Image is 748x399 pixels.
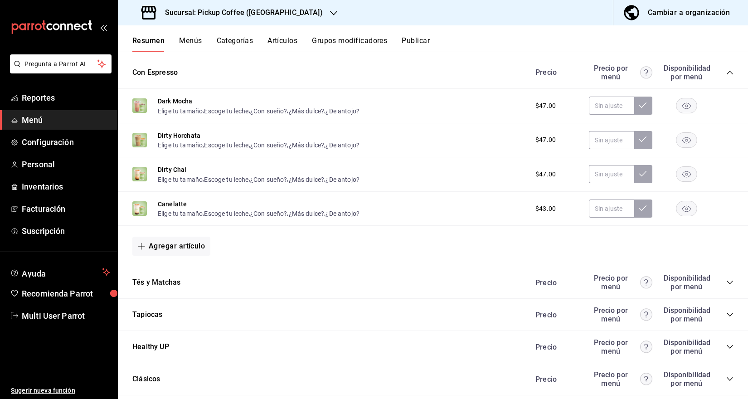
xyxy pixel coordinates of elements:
[589,274,652,291] div: Precio por menú
[132,342,169,352] button: Healthy UP
[204,209,248,218] button: Escoge tu leche
[289,209,325,218] button: ¿Más dulce?
[22,180,110,193] span: Inventarios
[325,175,359,184] button: ¿De antojo?
[132,36,165,52] button: Resumen
[250,141,287,150] button: ¿Con sueño?
[132,310,162,320] button: Tapiocas
[100,24,107,31] button: open_drawer_menu
[22,136,110,148] span: Configuración
[402,36,430,52] button: Publicar
[589,64,652,81] div: Precio por menú
[158,107,203,116] button: Elige tu tamaño
[250,175,287,184] button: ¿Con sueño?
[648,6,730,19] div: Cambiar a organización
[132,133,147,147] img: Preview
[158,175,203,184] button: Elige tu tamaño
[132,201,147,216] img: Preview
[158,209,359,218] div: , , , ,
[526,278,584,287] div: Precio
[22,287,110,300] span: Recomienda Parrot
[589,131,634,149] input: Sin ajuste
[589,338,652,355] div: Precio por menú
[6,66,112,75] a: Pregunta a Parrot AI
[158,97,193,106] button: Dark Mocha
[22,158,110,170] span: Personal
[526,68,584,77] div: Precio
[664,338,709,355] div: Disponibilidad por menú
[267,36,297,52] button: Artículos
[158,174,359,184] div: , , , ,
[325,141,359,150] button: ¿De antojo?
[22,225,110,237] span: Suscripción
[10,54,112,73] button: Pregunta a Parrot AI
[250,209,287,218] button: ¿Con sueño?
[535,101,556,111] span: $47.00
[726,375,733,383] button: collapse-category-row
[325,107,359,116] button: ¿De antojo?
[325,209,359,218] button: ¿De antojo?
[589,165,634,183] input: Sin ajuste
[132,237,210,256] button: Agregar artículo
[132,167,147,181] img: Preview
[526,311,584,319] div: Precio
[589,370,652,388] div: Precio por menú
[589,97,634,115] input: Sin ajuste
[158,106,359,115] div: , , , ,
[11,386,110,395] span: Sugerir nueva función
[22,310,110,322] span: Multi User Parrot
[526,375,584,384] div: Precio
[132,374,160,384] button: Clásicos
[726,279,733,286] button: collapse-category-row
[664,274,709,291] div: Disponibilidad por menú
[158,165,187,174] button: Dirty Chai
[22,114,110,126] span: Menú
[179,36,202,52] button: Menús
[289,175,325,184] button: ¿Más dulce?
[158,141,203,150] button: Elige tu tamaño
[132,98,147,113] img: Preview
[204,107,248,116] button: Escoge tu leche
[204,175,248,184] button: Escoge tu leche
[250,107,287,116] button: ¿Con sueño?
[535,204,556,214] span: $43.00
[24,59,97,69] span: Pregunta a Parrot AI
[589,306,652,323] div: Precio por menú
[726,343,733,350] button: collapse-category-row
[132,277,180,288] button: Tés y Matchas
[217,36,253,52] button: Categorías
[664,64,709,81] div: Disponibilidad por menú
[664,370,709,388] div: Disponibilidad por menú
[158,131,200,140] button: Dirty Horchata
[22,267,98,277] span: Ayuda
[526,343,584,351] div: Precio
[289,141,325,150] button: ¿Más dulce?
[158,140,359,150] div: , , , ,
[158,209,203,218] button: Elige tu tamaño
[664,306,709,323] div: Disponibilidad por menú
[204,141,248,150] button: Escoge tu leche
[726,311,733,318] button: collapse-category-row
[312,36,387,52] button: Grupos modificadores
[158,199,187,209] button: Canelatte
[589,199,634,218] input: Sin ajuste
[22,203,110,215] span: Facturación
[535,170,556,179] span: $47.00
[158,7,323,18] h3: Sucursal: Pickup Coffee ([GEOGRAPHIC_DATA])
[726,69,733,76] button: collapse-category-row
[22,92,110,104] span: Reportes
[289,107,325,116] button: ¿Más dulce?
[535,135,556,145] span: $47.00
[132,68,178,78] button: Con Espresso
[132,36,748,52] div: navigation tabs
